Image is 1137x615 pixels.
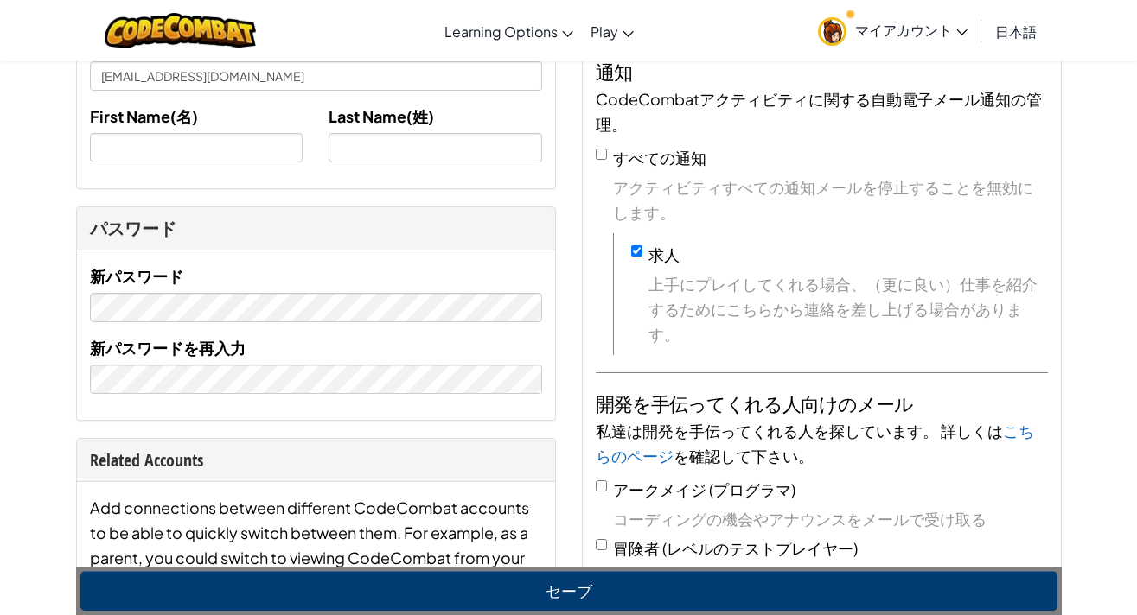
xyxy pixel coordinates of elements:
span: CodeCombatアクティビティに関する自動電子メール通知の管理。 [596,89,1042,134]
h4: 通知 [596,59,1048,86]
label: 新パスワードを再入力 [90,335,246,360]
img: avatar [818,17,846,46]
span: 私達は開発を手伝ってくれる人を探しています。 詳しくは [596,421,1003,441]
span: コーディングの機会やアナウンスをメールで受け取る [613,506,1048,531]
span: マイアカウント [855,21,968,39]
h4: 開発を手伝ってくれる人向けのメール [596,390,1048,418]
span: (レベルのテストプレイヤー) [662,538,858,558]
span: Learning Options [444,22,558,41]
a: 日本語 [987,8,1045,54]
label: 新パスワード [90,263,183,288]
span: 上手にプレイしてくれる場合、（更に良い）仕事を紹介するためにこちらから連絡を差し上げる場合があります。 [648,271,1048,346]
span: アークメイジ [613,479,706,499]
div: Related Accounts [90,447,542,472]
a: Learning Options [436,8,582,54]
span: Play [591,22,618,41]
label: 求人 [648,244,680,264]
span: 日本語 [995,22,1037,41]
button: セーブ [80,571,1057,611]
label: Last Name(姓) [329,104,434,129]
a: Play [582,8,642,54]
div: パスワード [90,216,542,241]
label: すべての通知 [613,148,706,168]
span: (プログラマ) [709,479,795,499]
span: を確認して下さい。 [674,446,814,466]
span: アクティビティすべての通知メールを停止することを無効にします。 [613,174,1048,225]
label: First Name(名) [90,104,198,129]
span: 冒険者 [613,538,660,558]
img: CodeCombat logo [105,13,256,48]
span: 新しいレベルをテストするためのメールを受け取る。 [613,565,1048,590]
a: マイアカウント [809,3,976,58]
